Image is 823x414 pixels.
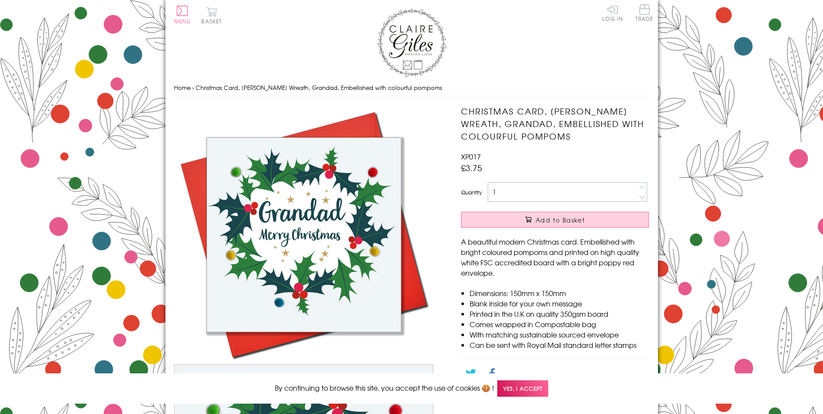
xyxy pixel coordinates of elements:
p: A beautiful modern Christmas card. Embellished with bright coloured pompoms and printed on high q... [461,236,649,278]
li: Can be sent with Royal Mail standard letter stamps [470,340,649,350]
a: Trade [636,4,654,23]
li: Blank inside for your own message [470,298,649,309]
li: Printed in the U.K on quality 350gsm board [470,309,649,319]
span: Yes, I accept [497,380,548,397]
li: With matching sustainable sourced envelope [470,329,649,340]
span: Trade [636,4,654,21]
a: Log In [602,4,623,21]
li: Dimensions: 150mm x 150mm [470,288,649,298]
img: Claire Giles Greetings Cards [377,9,446,77]
span: £3.75 [461,162,482,174]
li: Comes wrapped in Compostable bag [470,319,649,329]
span: › [192,83,194,92]
span: Christmas Card, [PERSON_NAME] Wreath, Grandad, Embellished with colourful pompoms [196,83,442,92]
label: Quantity [461,188,482,196]
span: Menu [174,17,191,25]
button: Add to Basket [461,212,649,228]
a: Home [174,83,191,92]
button: Basket [200,7,224,24]
nav: breadcrumbs [174,79,649,97]
img: Christmas Card, Holly Wreath, Grandad, Embellished with colourful pompoms [174,105,433,364]
button: Menu [174,6,191,24]
h1: Christmas Card, [PERSON_NAME] Wreath, Grandad, Embellished with colourful pompoms [461,105,649,142]
span: XP017 [461,151,481,162]
span: Add to Basket [536,216,585,224]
